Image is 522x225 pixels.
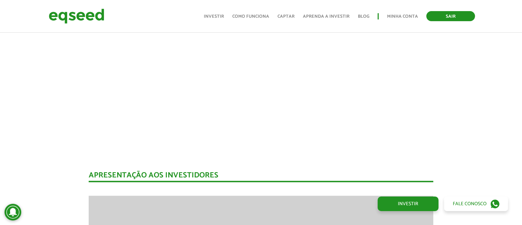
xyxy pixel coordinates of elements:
[303,14,350,19] a: Aprenda a investir
[49,7,104,25] img: EqSeed
[278,14,295,19] a: Captar
[444,197,508,211] a: Fale conosco
[232,14,269,19] a: Como funciona
[204,14,224,19] a: Investir
[387,14,418,19] a: Minha conta
[358,14,369,19] a: Blog
[378,197,439,211] a: Investir
[89,172,433,182] div: Apresentação aos investidores
[426,11,475,21] a: Sair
